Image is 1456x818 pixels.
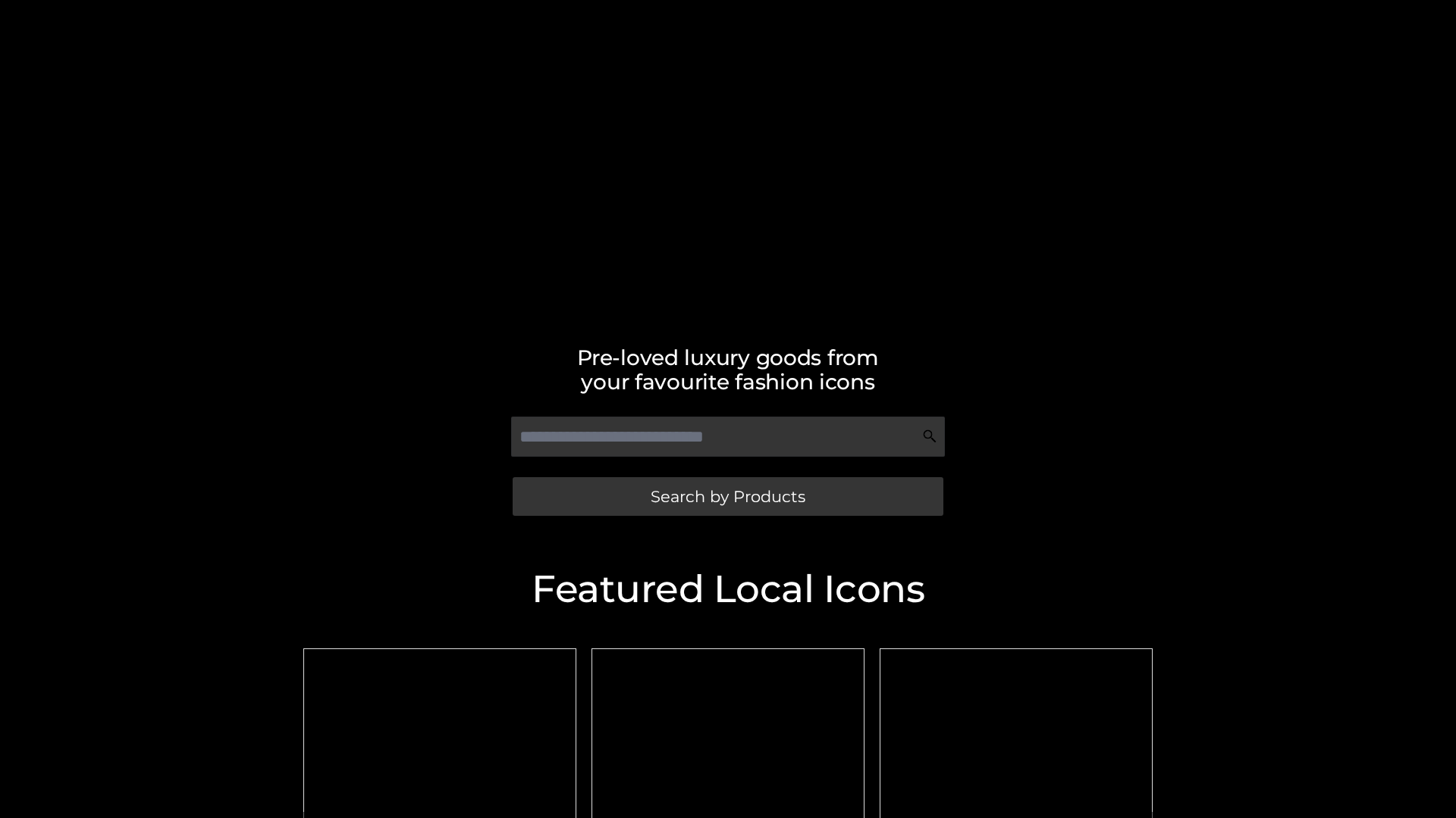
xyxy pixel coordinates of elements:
[922,429,937,444] img: Search Icon
[513,477,943,516] a: Search by Products
[296,345,1160,394] h2: Pre-loved luxury goods from your favourite fashion icons
[651,489,805,504] span: Search by Products
[296,570,1160,608] h2: Featured Local Icons​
